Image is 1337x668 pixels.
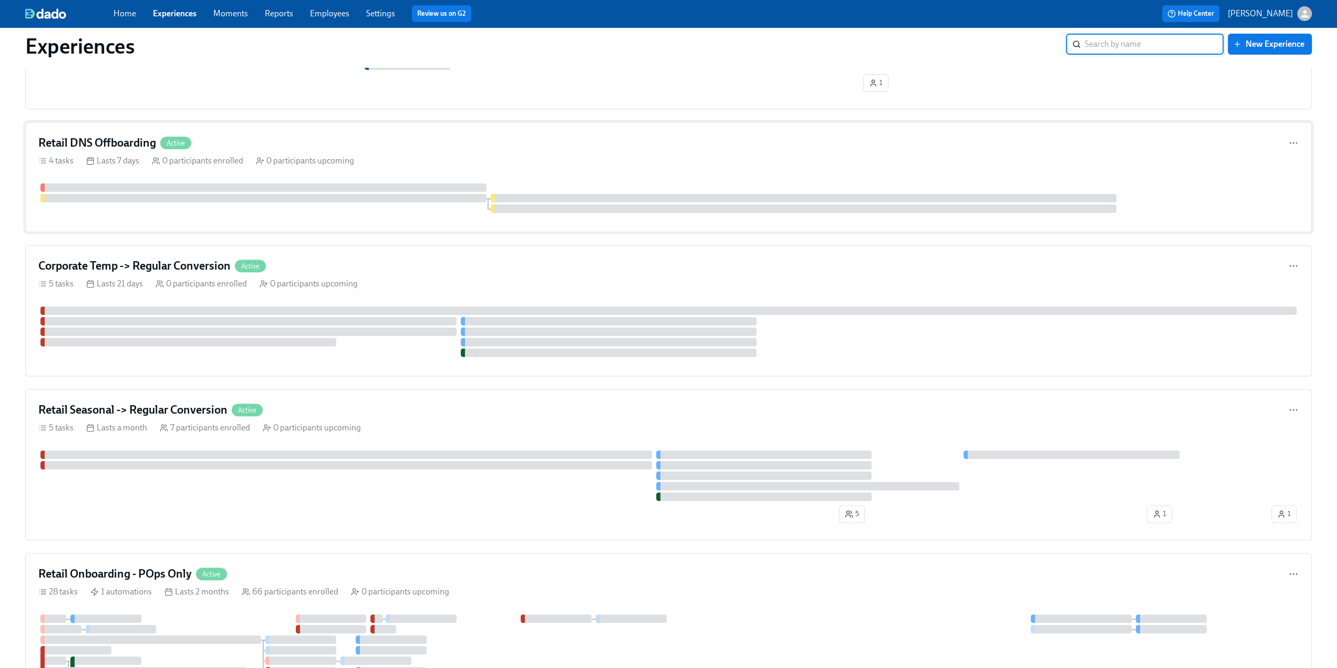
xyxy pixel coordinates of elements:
div: 0 participants upcoming [256,155,354,167]
span: 5 [845,509,859,519]
span: Active [235,262,266,270]
a: Experiences [153,8,196,18]
a: Employees [310,8,349,18]
span: New Experience [1235,39,1304,49]
span: 1 [1277,509,1291,519]
div: 0 participants enrolled [156,278,247,290]
div: Lasts 7 days [86,155,139,167]
div: 66 participants enrolled [242,586,338,598]
span: Active [160,139,191,147]
a: Reports [265,8,293,18]
div: 0 participants upcoming [260,278,358,290]
button: 5 [839,505,865,523]
div: 4 tasks [38,155,74,167]
div: 28 tasks [38,586,78,598]
a: dado [25,8,113,19]
img: dado [25,8,66,19]
span: Active [232,406,263,414]
p: [PERSON_NAME] [1228,8,1293,19]
div: 1 automations [90,586,152,598]
div: 7 participants enrolled [160,422,250,434]
button: 1 [1271,505,1297,523]
a: Settings [366,8,395,18]
h4: Retail Onboarding - POps Only [38,566,192,582]
div: 0 participants enrolled [152,155,243,167]
div: 5 tasks [38,278,74,290]
button: [PERSON_NAME] [1228,6,1312,21]
a: Retail DNS OffboardingActive4 tasks Lasts 7 days 0 participants enrolled 0 participants upcoming [25,122,1312,232]
a: Retail Seasonal -> Regular ConversionActive5 tasks Lasts a month 7 participants enrolled 0 partic... [25,389,1312,540]
span: Help Center [1167,8,1214,19]
span: 1 [869,78,883,88]
a: Review us on G2 [417,8,466,19]
span: 1 [1153,509,1166,519]
div: 0 participants upcoming [351,586,449,598]
button: 1 [1147,505,1172,523]
a: Moments [213,8,248,18]
h4: Corporate Temp -> Regular Conversion [38,258,231,274]
button: Review us on G2 [412,5,471,22]
h1: Experiences [25,34,135,59]
h4: Retail Seasonal -> Regular Conversion [38,402,227,418]
div: Lasts 21 days [86,278,143,290]
div: 5 tasks [38,422,74,434]
a: Corporate Temp -> Regular ConversionActive5 tasks Lasts 21 days 0 participants enrolled 0 partici... [25,245,1312,376]
a: Home [113,8,136,18]
div: Lasts 2 months [164,586,229,598]
h4: Retail DNS Offboarding [38,135,156,151]
button: 1 [863,74,888,92]
button: New Experience [1228,34,1312,55]
div: 0 participants upcoming [263,422,361,434]
button: Help Center [1162,5,1219,22]
div: Lasts a month [86,422,147,434]
span: Active [196,570,227,578]
input: Search by name [1085,34,1224,55]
